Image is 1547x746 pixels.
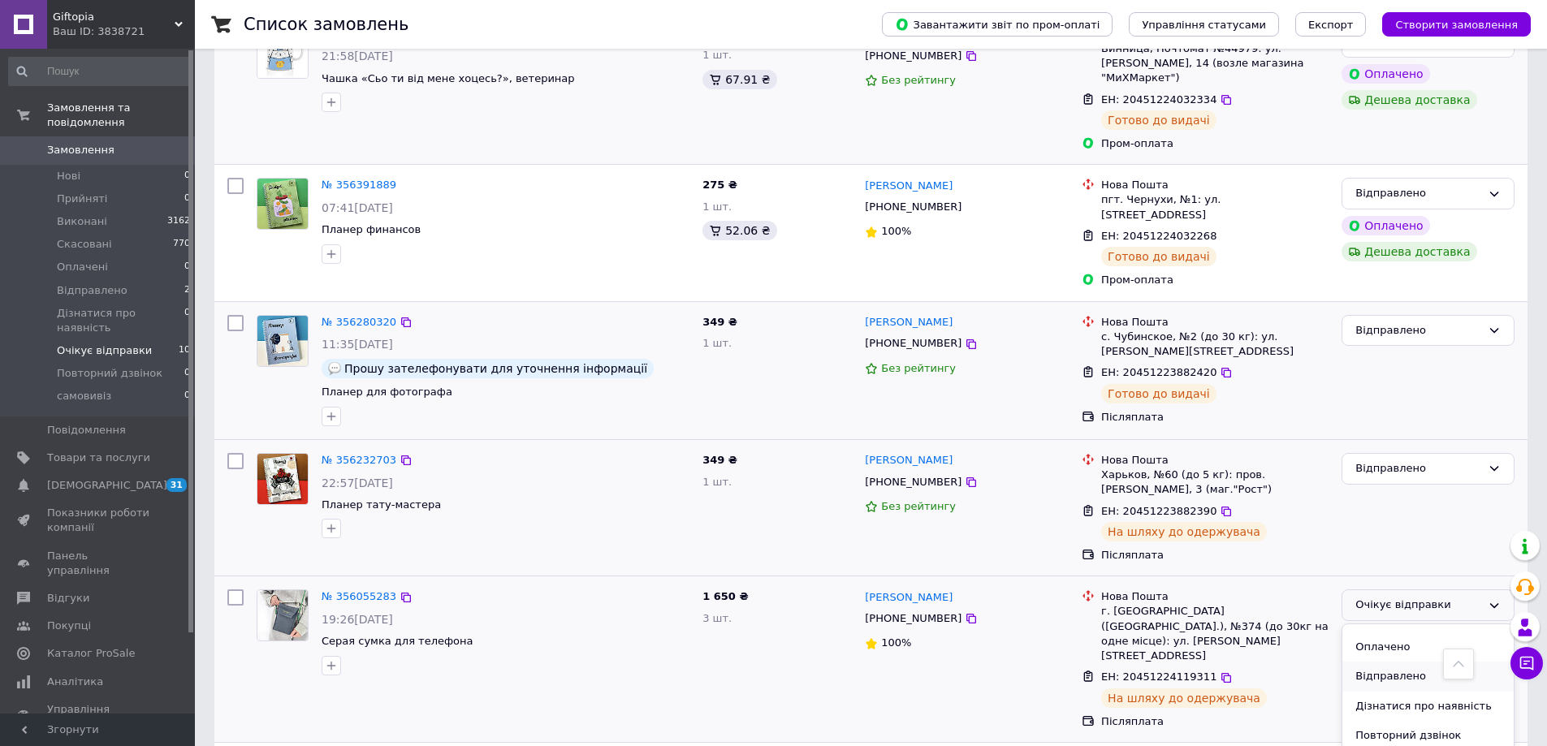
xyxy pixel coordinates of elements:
span: Управління статусами [1142,19,1266,31]
button: Створити замовлення [1382,12,1531,37]
span: Повідомлення [47,423,126,438]
div: [PHONE_NUMBER] [862,608,965,629]
span: ЕН: 20451223882420 [1101,366,1216,378]
span: ЕН: 20451224032268 [1101,230,1216,242]
span: Панель управління [47,549,150,578]
div: Післяплата [1101,714,1329,729]
span: Аналітика [47,675,103,689]
div: с. Чубинское, №2 (до 30 кг): ул. [PERSON_NAME][STREET_ADDRESS] [1101,330,1329,359]
div: [PHONE_NUMBER] [862,472,965,493]
img: Фото товару [257,179,308,229]
div: пгт. Чернухи, №1: ул. [STREET_ADDRESS] [1101,192,1329,222]
span: Без рейтингу [881,362,956,374]
a: [PERSON_NAME] [865,453,953,468]
span: Прийняті [57,192,107,206]
span: 2 [184,283,190,298]
img: :speech_balloon: [328,362,341,375]
span: Каталог ProSale [47,646,135,661]
div: Оплачено [1342,216,1429,235]
span: Товари та послуги [47,451,150,465]
a: № 356232703 [322,454,396,466]
span: 22:57[DATE] [322,476,393,489]
span: Експорт [1308,19,1354,31]
span: Giftopia [53,10,175,24]
span: 0 [184,192,190,206]
span: 770 [173,237,190,252]
span: Оплачені [57,260,108,274]
img: Фото товару [257,590,308,640]
img: Фото товару [257,316,308,366]
div: г. [GEOGRAPHIC_DATA] ([GEOGRAPHIC_DATA].), №374 (до 30кг на одне місце): ул. [PERSON_NAME][STREET... [1101,604,1329,663]
span: 10 [179,343,190,358]
div: Відправлено [1355,322,1481,339]
a: [PERSON_NAME] [865,590,953,606]
span: Замовлення та повідомлення [47,101,195,130]
span: Скасовані [57,237,112,252]
span: 3 шт. [702,612,732,624]
span: [DEMOGRAPHIC_DATA] [47,478,167,493]
span: Прошу зателефонувати для уточнення інформації [344,362,647,375]
span: 0 [184,169,190,183]
span: 3162 [167,214,190,229]
a: Чашка «Сьо ти від мене хоцесь?», ветеринар [322,72,575,84]
div: Ваш ID: 3838721 [53,24,195,39]
div: Післяплата [1101,548,1329,563]
span: Завантажити звіт по пром-оплаті [895,17,1100,32]
span: 1 шт. [702,201,732,213]
a: Серая сумка для телефона [322,635,473,647]
div: Оплачено [1342,64,1429,84]
a: № 356391889 [322,179,396,191]
div: Готово до видачі [1101,110,1216,130]
a: Планер тату-мастера [322,498,441,511]
span: 11:35[DATE] [322,338,393,351]
li: Оплачено [1342,632,1514,662]
div: [PHONE_NUMBER] [862,333,965,354]
a: Планер для фотографа [322,386,452,398]
a: № 356055283 [322,590,396,602]
span: Показники роботи компанії [47,506,150,535]
a: Фото товару [257,178,309,230]
img: Фото товару [257,454,308,504]
button: Завантажити звіт по пром-оплаті [882,12,1113,37]
div: Нова Пошта [1101,178,1329,192]
span: 0 [184,389,190,403]
span: 275 ₴ [702,179,737,191]
img: Фото товару [257,28,308,78]
div: Відправлено [1355,185,1481,202]
span: Повторний дзвінок [57,366,162,381]
a: Фото товару [257,315,309,367]
h1: Список замовлень [244,15,408,34]
span: 0 [184,366,190,381]
span: 349 ₴ [702,454,737,466]
div: Дешева доставка [1342,242,1476,261]
span: самовивіз [57,389,111,403]
input: Пошук [8,57,192,86]
span: 0 [184,260,190,274]
div: На шляху до одержувача [1101,522,1267,541]
div: Харьков, №60 (до 5 кг): пров. [PERSON_NAME], 3 (маг."Рост") [1101,468,1329,497]
a: Фото товару [257,453,309,505]
span: 0 [184,306,190,335]
a: Фото товару [257,27,309,79]
div: Готово до видачі [1101,247,1216,266]
div: [PHONE_NUMBER] [862,196,965,218]
span: ЕН: 20451224119311 [1101,671,1216,683]
div: На шляху до одержувача [1101,688,1267,708]
span: Виконані [57,214,107,229]
span: ЕН: 20451224032334 [1101,93,1216,106]
a: Планер финансов [322,223,421,235]
span: 100% [881,225,911,237]
span: Очікує відправки [57,343,152,358]
span: 1 650 ₴ [702,590,748,602]
span: 1 шт. [702,337,732,349]
button: Управління статусами [1129,12,1279,37]
div: Готово до видачі [1101,384,1216,403]
div: Відправлено [1355,460,1481,477]
span: Створити замовлення [1395,19,1518,31]
a: Створити замовлення [1366,18,1531,30]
